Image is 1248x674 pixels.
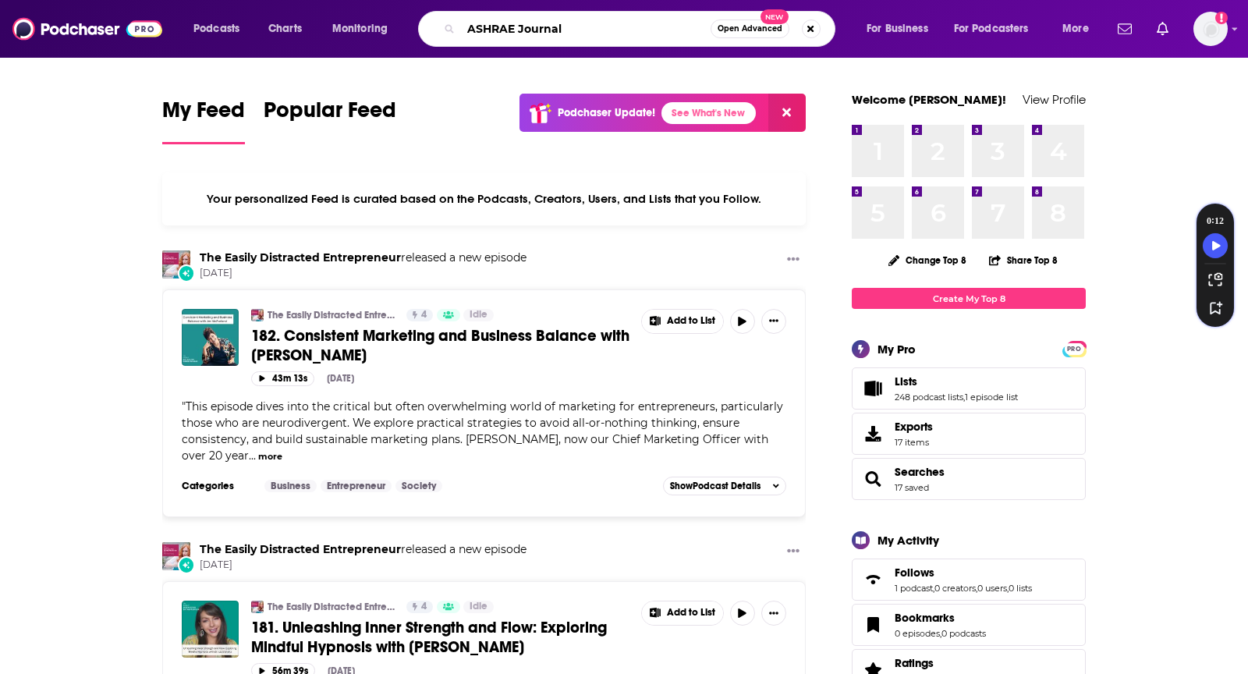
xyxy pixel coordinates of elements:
[264,480,317,492] a: Business
[178,556,195,573] div: New Episode
[268,601,396,613] a: The Easily Distracted Entrepreneur
[1065,343,1083,355] span: PRO
[895,611,986,625] a: Bookmarks
[711,20,789,38] button: Open AdvancedNew
[852,559,1086,601] span: Follows
[162,97,245,144] a: My Feed
[162,97,245,133] span: My Feed
[867,18,928,40] span: For Business
[877,533,939,548] div: My Activity
[470,307,487,323] span: Idle
[663,477,786,495] button: ShowPodcast Details
[162,172,806,225] div: Your personalized Feed is curated based on the Podcasts, Creators, Users, and Lists that you Follow.
[178,264,195,282] div: New Episode
[857,614,888,636] a: Bookmarks
[162,542,190,570] a: The Easily Distracted Entrepreneur
[200,559,526,572] span: [DATE]
[1215,12,1228,24] svg: Add a profile image
[395,480,442,492] a: Society
[852,367,1086,410] span: Lists
[251,601,264,613] img: The Easily Distracted Entrepreneur
[941,628,986,639] a: 0 podcasts
[182,309,239,366] img: 182. Consistent Marketing and Business Balance with Jen McFarland
[470,599,487,615] span: Idle
[944,16,1051,41] button: open menu
[642,601,723,625] button: Show More Button
[463,309,494,321] a: Idle
[877,342,916,357] div: My Pro
[895,392,963,403] a: 248 podcast lists
[895,566,934,580] span: Follows
[933,583,934,594] span: ,
[327,373,354,384] div: [DATE]
[1111,16,1138,42] a: Show notifications dropdown
[251,326,629,365] span: 182. Consistent Marketing and Business Balance with [PERSON_NAME]
[965,392,1018,403] a: 1 episode list
[760,9,789,24] span: New
[421,307,427,323] span: 4
[200,250,526,265] h3: released a new episode
[332,18,388,40] span: Monitoring
[463,601,494,613] a: Idle
[251,326,630,365] a: 182. Consistent Marketing and Business Balance with [PERSON_NAME]
[895,437,933,448] span: 17 items
[895,628,940,639] a: 0 episodes
[193,18,239,40] span: Podcasts
[1007,583,1009,594] span: ,
[895,656,986,670] a: Ratings
[200,267,526,280] span: [DATE]
[895,420,933,434] span: Exports
[558,106,655,119] p: Podchaser Update!
[761,309,786,334] button: Show More Button
[182,480,252,492] h3: Categories
[251,371,314,386] button: 43m 13s
[895,374,917,388] span: Lists
[895,465,945,479] a: Searches
[251,309,264,321] img: The Easily Distracted Entrepreneur
[977,583,1007,594] a: 0 users
[182,601,239,658] img: 181. Unleashing Inner Strength and Flow: Exploring Mindful Hypnosis with Dr. Liz Slonena
[406,309,433,321] a: 4
[852,458,1086,500] span: Searches
[406,601,433,613] a: 4
[852,604,1086,646] span: Bookmarks
[852,92,1006,107] a: Welcome [PERSON_NAME]!
[852,413,1086,455] a: Exports
[895,583,933,594] a: 1 podcast
[857,468,888,490] a: Searches
[1051,16,1108,41] button: open menu
[162,250,190,278] img: The Easily Distracted Entrepreneur
[852,288,1086,309] a: Create My Top 8
[856,16,948,41] button: open menu
[1009,583,1032,594] a: 0 lists
[661,102,756,124] a: See What's New
[249,449,256,463] span: ...
[1193,12,1228,46] button: Show profile menu
[258,16,311,41] a: Charts
[1065,342,1083,354] a: PRO
[321,480,392,492] a: Entrepreneur
[200,250,401,264] a: The Easily Distracted Entrepreneur
[857,423,888,445] span: Exports
[940,628,941,639] span: ,
[988,245,1058,275] button: Share Top 8
[963,392,965,403] span: ,
[421,599,427,615] span: 4
[895,611,955,625] span: Bookmarks
[268,18,302,40] span: Charts
[12,14,162,44] img: Podchaser - Follow, Share and Rate Podcasts
[251,618,630,657] a: 181. Unleashing Inner Strength and Flow: Exploring Mindful Hypnosis with [PERSON_NAME]
[200,542,401,556] a: The Easily Distracted Entrepreneur
[895,374,1018,388] a: Lists
[1062,18,1089,40] span: More
[1193,12,1228,46] img: User Profile
[954,18,1029,40] span: For Podcasters
[182,399,783,463] span: This episode dives into the critical but often overwhelming world of marketing for entrepreneurs,...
